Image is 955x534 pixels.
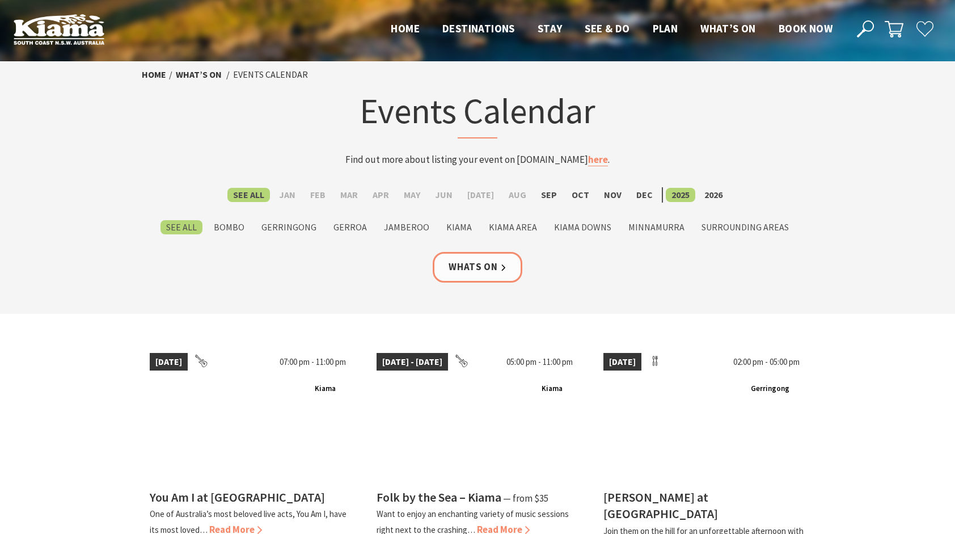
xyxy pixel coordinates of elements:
[227,188,270,202] label: See All
[160,220,202,234] label: See All
[666,188,695,202] label: 2025
[603,353,641,371] span: [DATE]
[377,353,448,371] span: [DATE] - [DATE]
[398,188,426,202] label: May
[233,68,308,82] li: Events Calendar
[700,22,756,35] span: What’s On
[503,492,548,504] span: ⁠— from $35
[588,153,608,166] a: here
[150,353,188,371] span: [DATE]
[728,353,805,371] span: 02:00 pm - 05:00 pm
[696,220,795,234] label: Surrounding Areas
[335,188,364,202] label: Mar
[566,188,595,202] label: Oct
[623,220,690,234] label: Minnamurra
[328,220,373,234] label: Gerroa
[142,69,166,81] a: Home
[176,69,222,81] a: What’s On
[653,22,678,35] span: Plan
[779,22,833,35] span: Book now
[256,220,322,234] label: Gerringong
[305,188,331,202] label: Feb
[631,188,658,202] label: Dec
[273,188,301,202] label: Jan
[379,20,844,39] nav: Main Menu
[429,188,458,202] label: Jun
[537,382,567,396] span: Kiama
[598,188,627,202] label: Nov
[14,14,104,45] img: Kiama Logo
[483,220,543,234] label: Kiama Area
[433,252,522,282] a: Whats On
[535,188,563,202] label: Sep
[310,382,340,396] span: Kiama
[441,220,477,234] label: Kiama
[150,489,325,505] h4: You Am I at [GEOGRAPHIC_DATA]
[367,188,395,202] label: Apr
[255,152,700,167] p: Find out more about listing your event on [DOMAIN_NAME] .
[503,188,532,202] label: Aug
[585,22,629,35] span: See & Do
[501,353,578,371] span: 05:00 pm - 11:00 pm
[378,220,435,234] label: Jamberoo
[442,22,515,35] span: Destinations
[391,22,420,35] span: Home
[699,188,728,202] label: 2026
[377,489,501,505] h4: Folk by the Sea – Kiama
[548,220,617,234] label: Kiama Downs
[462,188,500,202] label: [DATE]
[538,22,563,35] span: Stay
[746,382,794,396] span: Gerringong
[274,353,352,371] span: 07:00 pm - 11:00 pm
[603,489,718,522] h4: [PERSON_NAME] at [GEOGRAPHIC_DATA]
[255,88,700,138] h1: Events Calendar
[208,220,250,234] label: Bombo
